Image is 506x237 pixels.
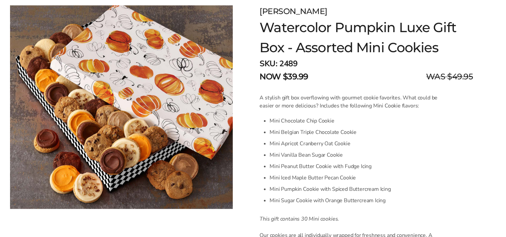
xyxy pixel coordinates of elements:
strong: SKU: [260,58,277,69]
span: NOW $39.99 [260,71,308,83]
li: Mini Sugar Cookie with Orange Buttercream Icing [270,195,442,206]
img: Watercolor Pumpkin Luxe Gift Box - Assorted Mini Cookies [10,5,233,209]
li: Mini Vanilla Bean Sugar Cookie [270,149,442,161]
em: This gift contains 30 Mini cookies. [260,215,339,223]
li: Mini Apricot Cranberry Oat Cookie [270,138,442,149]
span: WAS $49.95 [426,71,473,83]
span: 2489 [279,58,297,69]
li: Mini Chocolate Chip Cookie [270,115,442,127]
p: A stylish gift box overflowing with gourmet cookie favorites. What could be easier or more delici... [260,94,442,110]
li: Mini Pumpkin Cookie with Spiced Buttercream Icing [270,183,442,195]
div: [PERSON_NAME] [260,5,473,17]
li: Mini Peanut Butter Cookie with Fudge Icing [270,161,442,172]
li: Mini Belgian Triple Chocolate Cookie [270,127,442,138]
h1: Watercolor Pumpkin Luxe Gift Box - Assorted Mini Cookies [260,17,473,58]
li: Mini Iced Maple Butter Pecan Cookie [270,172,442,183]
